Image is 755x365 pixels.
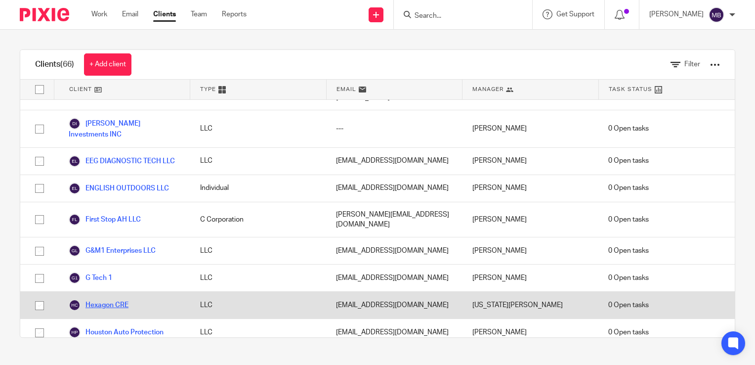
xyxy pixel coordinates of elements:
div: --- [326,110,462,147]
span: 0 Open tasks [608,124,649,134]
div: [PERSON_NAME] [462,175,599,202]
span: Email [336,85,356,93]
span: Filter [684,61,700,68]
div: [EMAIL_ADDRESS][DOMAIN_NAME] [326,319,462,346]
div: LLC [190,292,327,319]
a: Reports [222,9,247,19]
span: Get Support [556,11,594,18]
a: G Tech 1 [69,272,112,284]
a: Hexagon CRE [69,299,128,311]
div: [PERSON_NAME] [462,319,599,346]
a: Email [122,9,138,19]
div: [EMAIL_ADDRESS][DOMAIN_NAME] [326,292,462,319]
div: LLC [190,265,327,291]
div: [EMAIL_ADDRESS][DOMAIN_NAME] [326,237,462,264]
span: 0 Open tasks [608,300,649,310]
span: 0 Open tasks [608,327,649,337]
div: C Corporation [190,202,327,237]
img: svg%3E [69,272,81,284]
input: Search [414,12,503,21]
img: svg%3E [69,245,81,257]
img: Pixie [20,8,69,21]
a: Clients [153,9,176,19]
p: [PERSON_NAME] [649,9,704,19]
input: Select all [30,80,49,99]
span: Client [69,85,92,93]
span: 0 Open tasks [608,246,649,256]
div: [US_STATE][PERSON_NAME] [462,292,599,319]
a: EEG DIAGNOSTIC TECH LLC [69,155,175,167]
a: [PERSON_NAME] Investments INC [69,118,180,139]
img: svg%3E [69,299,81,311]
span: Manager [472,85,503,93]
div: [PERSON_NAME] [462,148,599,175]
img: svg%3E [69,326,81,338]
img: svg%3E [69,118,81,130]
div: LLC [190,110,327,147]
div: [PERSON_NAME] [462,202,599,237]
a: G&M1 Enterprises LLC [69,245,156,257]
div: LLC [190,237,327,264]
img: svg%3E [69,182,81,194]
span: Type [200,85,216,93]
span: 0 Open tasks [608,273,649,283]
a: First Stop AH LLC [69,214,141,226]
span: (66) [60,60,74,68]
img: svg%3E [709,7,724,23]
span: 0 Open tasks [608,183,649,193]
div: LLC [190,148,327,175]
div: [EMAIL_ADDRESS][DOMAIN_NAME] [326,175,462,202]
div: [PERSON_NAME] [462,110,599,147]
div: [PERSON_NAME] [462,265,599,291]
span: 0 Open tasks [608,156,649,166]
span: 0 Open tasks [608,215,649,225]
a: Team [191,9,207,19]
div: Individual [190,175,327,202]
div: [EMAIL_ADDRESS][DOMAIN_NAME] [326,265,462,291]
a: Work [91,9,107,19]
a: Houston Auto Protection [69,326,164,338]
img: svg%3E [69,214,81,226]
img: svg%3E [69,155,81,167]
h1: Clients [35,59,74,70]
div: [PERSON_NAME] [462,237,599,264]
a: + Add client [84,53,131,76]
a: ENGLISH OUTDOORS LLC [69,182,169,194]
span: Task Status [609,85,652,93]
div: LLC [190,319,327,346]
div: [PERSON_NAME][EMAIL_ADDRESS][DOMAIN_NAME] [326,202,462,237]
div: [EMAIL_ADDRESS][DOMAIN_NAME] [326,148,462,175]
